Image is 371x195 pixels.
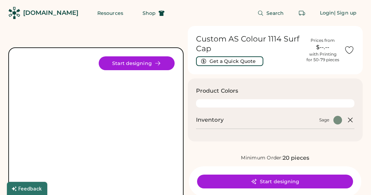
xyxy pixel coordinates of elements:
h3: Product Colors [196,87,238,95]
div: Minimum Order: [241,155,283,161]
h1: Custom AS Colour 1114 Surf Cap [196,34,302,54]
div: | Sign up [334,10,357,17]
div: [DOMAIN_NAME] [23,9,78,17]
div: with Printing for 50-79 pieces [306,52,339,63]
button: Start designing [99,56,175,70]
div: Sage [319,117,329,123]
h2: Inventory [196,116,224,124]
div: Prices from [311,38,335,43]
button: Resources [89,6,131,20]
div: Login [320,10,334,17]
div: 20 pieces [283,154,309,162]
button: Search [249,6,292,20]
div: $--.-- [305,43,340,52]
button: Retrieve an order [295,6,309,20]
img: Rendered Logo - Screens [8,7,20,19]
button: Start designing [197,175,353,188]
span: Shop [143,11,156,16]
button: Shop [134,6,173,20]
span: Search [266,11,284,16]
button: Get a Quick Quote [196,56,263,66]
